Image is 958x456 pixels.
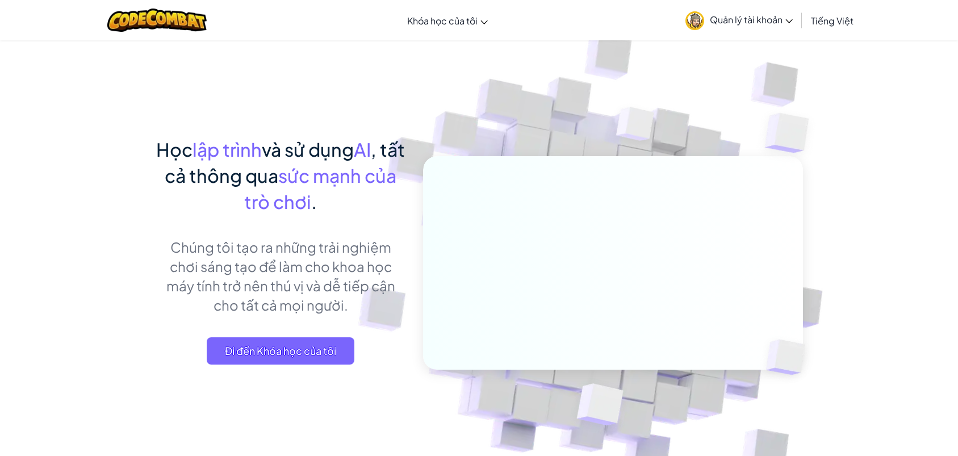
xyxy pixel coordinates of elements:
[742,85,840,181] img: Overlap cubes
[401,5,493,36] a: Khóa học của tôi
[207,337,354,365] a: Đi đến Khóa học của tôi
[710,14,793,26] span: Quản lý tài khoản
[262,138,354,161] span: và sử dụng
[595,85,676,169] img: Overlap cubes
[156,138,193,161] span: Học
[811,15,854,27] span: Tiếng Việt
[107,9,207,32] img: CodeCombat logo
[680,2,798,38] a: Quản lý tài khoản
[805,5,859,36] a: Tiếng Việt
[193,138,262,161] span: lập trình
[311,190,317,213] span: .
[549,359,650,454] img: Overlap cubes
[354,138,371,161] span: AI
[407,15,478,27] span: Khóa học của tôi
[244,164,396,213] span: sức mạnh của trò chơi
[747,316,832,399] img: Overlap cubes
[685,11,704,30] img: avatar
[156,237,406,315] p: Chúng tôi tạo ra những trải nghiệm chơi sáng tạo để làm cho khoa học máy tính trở nên thú vị và d...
